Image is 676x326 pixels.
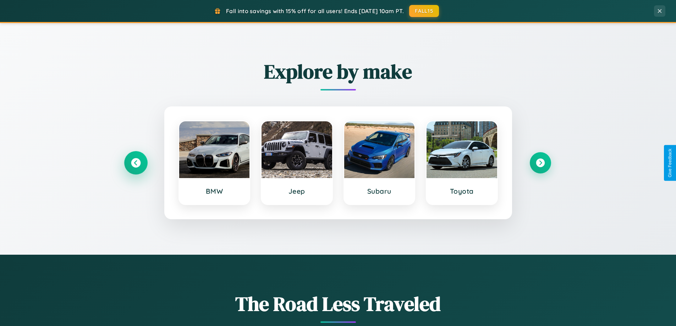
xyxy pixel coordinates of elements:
[226,7,404,15] span: Fall into savings with 15% off for all users! Ends [DATE] 10am PT.
[125,290,551,317] h1: The Road Less Traveled
[409,5,439,17] button: FALL15
[667,149,672,177] div: Give Feedback
[186,187,243,195] h3: BMW
[125,58,551,85] h2: Explore by make
[434,187,490,195] h3: Toyota
[269,187,325,195] h3: Jeep
[351,187,408,195] h3: Subaru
